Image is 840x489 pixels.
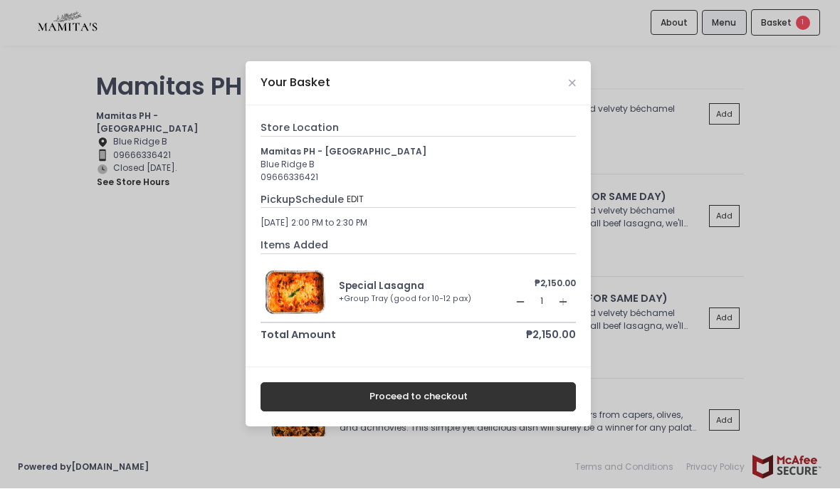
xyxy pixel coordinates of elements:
[346,193,364,207] button: EDIT
[261,159,576,172] div: Blue Ridge B
[512,278,576,290] div: ₱2,150.00
[261,172,576,184] div: 09666336421
[339,294,513,305] div: + Group Tray (good for 10-12 pax)
[339,280,513,294] div: Special Lasagna
[261,146,426,158] b: Mamitas PH - [GEOGRAPHIC_DATA]
[526,328,576,344] div: ₱2,150.00
[569,80,576,88] button: Close
[261,121,576,137] div: Store Location
[261,383,576,412] button: Proceed to checkout
[261,217,576,230] div: [DATE] 2:00 PM to 2:30 PM
[261,75,330,93] div: Your Basket
[261,328,336,344] div: Total Amount
[261,193,344,207] span: Pickup Schedule
[261,238,576,255] div: Items Added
